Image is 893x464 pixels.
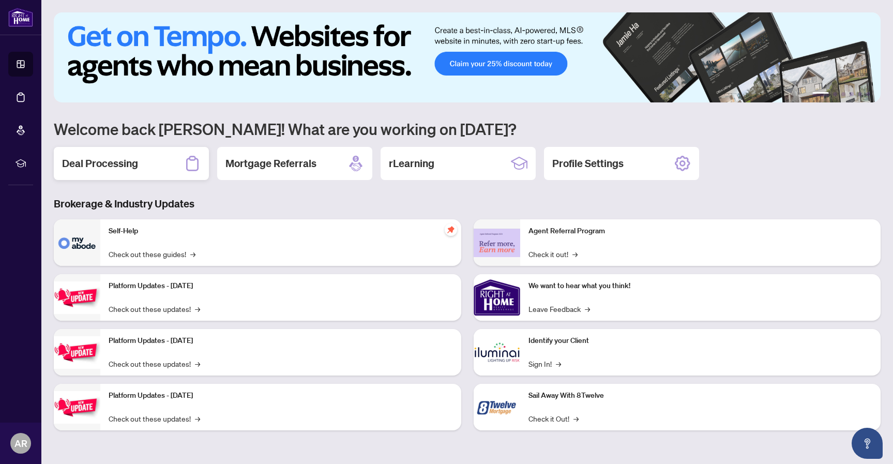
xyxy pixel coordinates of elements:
[109,248,195,260] a: Check out these guides!→
[109,390,453,401] p: Platform Updates - [DATE]
[54,219,100,266] img: Self-Help
[54,119,881,139] h1: Welcome back [PERSON_NAME]! What are you working on [DATE]?
[850,92,854,96] button: 4
[109,358,200,369] a: Check out these updates!→
[528,226,873,237] p: Agent Referral Program
[866,92,870,96] button: 6
[528,390,873,401] p: Sail Away With 8Twelve
[833,92,837,96] button: 2
[389,156,434,171] h2: rLearning
[54,12,881,102] img: Slide 0
[585,303,590,315] span: →
[528,335,873,347] p: Identify your Client
[556,358,561,369] span: →
[109,413,200,424] a: Check out these updates!→
[474,329,520,376] img: Identify your Client
[109,280,453,292] p: Platform Updates - [DATE]
[54,336,100,369] img: Platform Updates - July 8, 2025
[109,335,453,347] p: Platform Updates - [DATE]
[573,413,579,424] span: →
[195,303,200,315] span: →
[474,384,520,430] img: Sail Away With 8Twelve
[552,156,624,171] h2: Profile Settings
[812,92,829,96] button: 1
[195,413,200,424] span: →
[528,248,578,260] a: Check it out!→
[474,274,520,321] img: We want to hear what you think!
[474,229,520,257] img: Agent Referral Program
[841,92,845,96] button: 3
[528,358,561,369] a: Sign In!→
[225,156,316,171] h2: Mortgage Referrals
[190,248,195,260] span: →
[858,92,862,96] button: 5
[54,197,881,211] h3: Brokerage & Industry Updates
[528,413,579,424] a: Check it Out!→
[54,391,100,424] img: Platform Updates - June 23, 2025
[195,358,200,369] span: →
[54,281,100,314] img: Platform Updates - July 21, 2025
[14,436,27,451] span: AR
[445,223,457,236] span: pushpin
[109,226,453,237] p: Self-Help
[109,303,200,315] a: Check out these updates!→
[62,156,138,171] h2: Deal Processing
[572,248,578,260] span: →
[8,8,33,27] img: logo
[528,303,590,315] a: Leave Feedback→
[852,428,883,459] button: Open asap
[528,280,873,292] p: We want to hear what you think!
